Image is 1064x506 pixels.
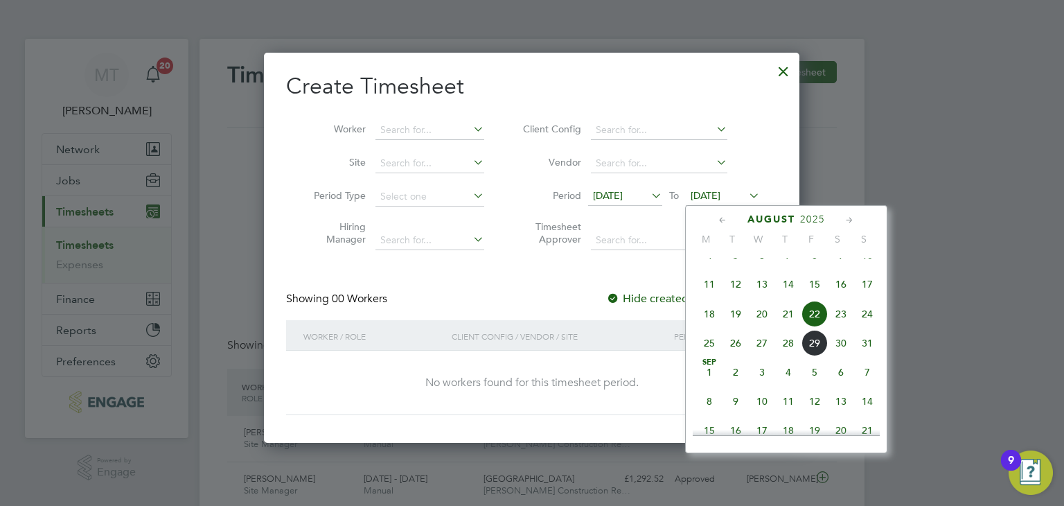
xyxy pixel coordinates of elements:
span: 2025 [800,213,825,225]
span: 18 [775,417,801,444]
span: 28 [775,330,801,356]
span: 19 [801,417,828,444]
span: 30 [828,330,854,356]
span: [DATE] [593,189,623,202]
span: 1 [696,359,722,385]
div: Worker / Role [300,320,448,352]
div: Showing [286,292,390,306]
span: 15 [696,417,722,444]
label: Client Config [519,123,581,135]
span: 16 [828,271,854,297]
span: To [665,186,683,204]
span: 27 [749,330,775,356]
label: Hide created timesheets [606,292,747,306]
span: S [824,233,851,245]
span: 12 [801,388,828,415]
input: Search for... [591,121,727,140]
input: Search for... [375,121,484,140]
span: 15 [801,271,828,297]
span: 11 [775,388,801,415]
span: 29 [801,330,828,356]
span: 00 Workers [332,292,387,306]
label: Worker [303,123,366,135]
span: 14 [854,388,880,415]
span: 22 [801,301,828,327]
label: Period Type [303,189,366,202]
input: Select one [375,187,484,207]
span: 21 [854,417,880,444]
label: Vendor [519,156,581,168]
label: Period [519,189,581,202]
input: Search for... [375,154,484,173]
span: 16 [722,417,749,444]
input: Search for... [591,154,727,173]
span: 6 [828,359,854,385]
span: 11 [696,271,722,297]
span: S [851,233,877,245]
span: 9 [722,388,749,415]
span: W [745,233,772,245]
span: 20 [749,301,775,327]
div: 9 [1008,460,1014,478]
span: 4 [775,359,801,385]
span: M [693,233,719,245]
div: No workers found for this timesheet period. [300,376,763,390]
span: 3 [749,359,775,385]
span: August [747,213,795,225]
input: Search for... [591,231,727,250]
span: 25 [696,330,722,356]
input: Search for... [375,231,484,250]
span: 5 [801,359,828,385]
label: Hiring Manager [303,220,366,245]
span: T [719,233,745,245]
span: 18 [696,301,722,327]
span: 10 [749,388,775,415]
span: 31 [854,330,880,356]
span: 17 [854,271,880,297]
span: 2 [722,359,749,385]
span: T [772,233,798,245]
span: 7 [854,359,880,385]
div: Client Config / Vendor / Site [448,320,671,352]
span: 12 [722,271,749,297]
span: F [798,233,824,245]
div: Period [671,320,763,352]
h2: Create Timesheet [286,72,777,101]
span: 24 [854,301,880,327]
span: 17 [749,417,775,444]
span: 8 [696,388,722,415]
span: 23 [828,301,854,327]
span: 21 [775,301,801,327]
span: 13 [828,388,854,415]
button: Open Resource Center, 9 new notifications [1009,451,1053,495]
span: 26 [722,330,749,356]
span: [DATE] [691,189,720,202]
span: 14 [775,271,801,297]
span: 20 [828,417,854,444]
span: Sep [696,359,722,366]
span: 19 [722,301,749,327]
label: Site [303,156,366,168]
span: 13 [749,271,775,297]
label: Timesheet Approver [519,220,581,245]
